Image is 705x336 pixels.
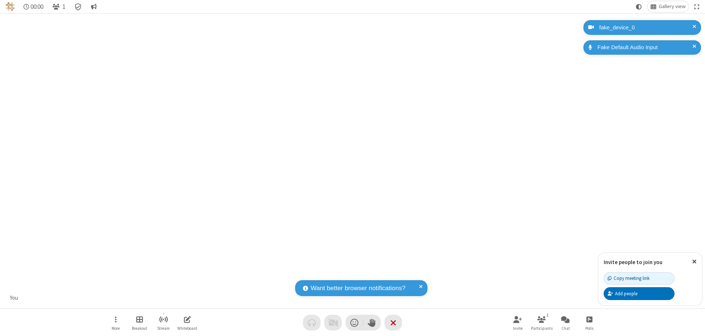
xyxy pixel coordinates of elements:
[507,312,529,333] button: Invite participants (⌘+Shift+I)
[384,315,402,330] button: End or leave meeting
[49,1,68,12] button: Open participant list
[21,1,47,12] div: Timer
[545,312,551,318] div: 1
[105,312,127,333] button: Open menu
[71,1,85,12] div: Meeting details Encryption enabled
[62,3,65,10] span: 1
[578,312,600,333] button: Open poll
[513,326,523,330] span: Invite
[604,259,662,266] label: Invite people to join you
[129,312,151,333] button: Manage Breakout Rooms
[7,294,21,302] div: You
[691,1,702,12] button: Fullscreen
[687,253,702,271] button: Close popover
[604,287,675,300] button: Add people
[604,272,675,285] button: Copy meeting link
[531,312,553,333] button: Open participant list
[595,43,695,52] div: Fake Default Audio Input
[633,1,645,12] button: Using system theme
[303,315,321,330] button: Audio problem - check your Internet connection or call by phone
[346,315,363,330] button: Send a reaction
[659,4,686,10] span: Gallery view
[585,326,593,330] span: Polls
[152,312,174,333] button: Start streaming
[88,1,100,12] button: Conversation
[561,326,570,330] span: Chat
[112,326,120,330] span: More
[597,23,695,32] div: fake_device_0
[30,3,43,10] span: 00:00
[363,315,381,330] button: Raise hand
[132,326,147,330] span: Breakout
[157,326,170,330] span: Stream
[647,1,688,12] button: Change layout
[324,315,342,330] button: Video
[177,326,197,330] span: Whiteboard
[554,312,576,333] button: Open chat
[608,275,650,282] div: Copy meeting link
[311,284,405,293] span: Want better browser notifications?
[531,326,553,330] span: Participants
[176,312,198,333] button: Open shared whiteboard
[6,2,15,11] img: QA Selenium DO NOT DELETE OR CHANGE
